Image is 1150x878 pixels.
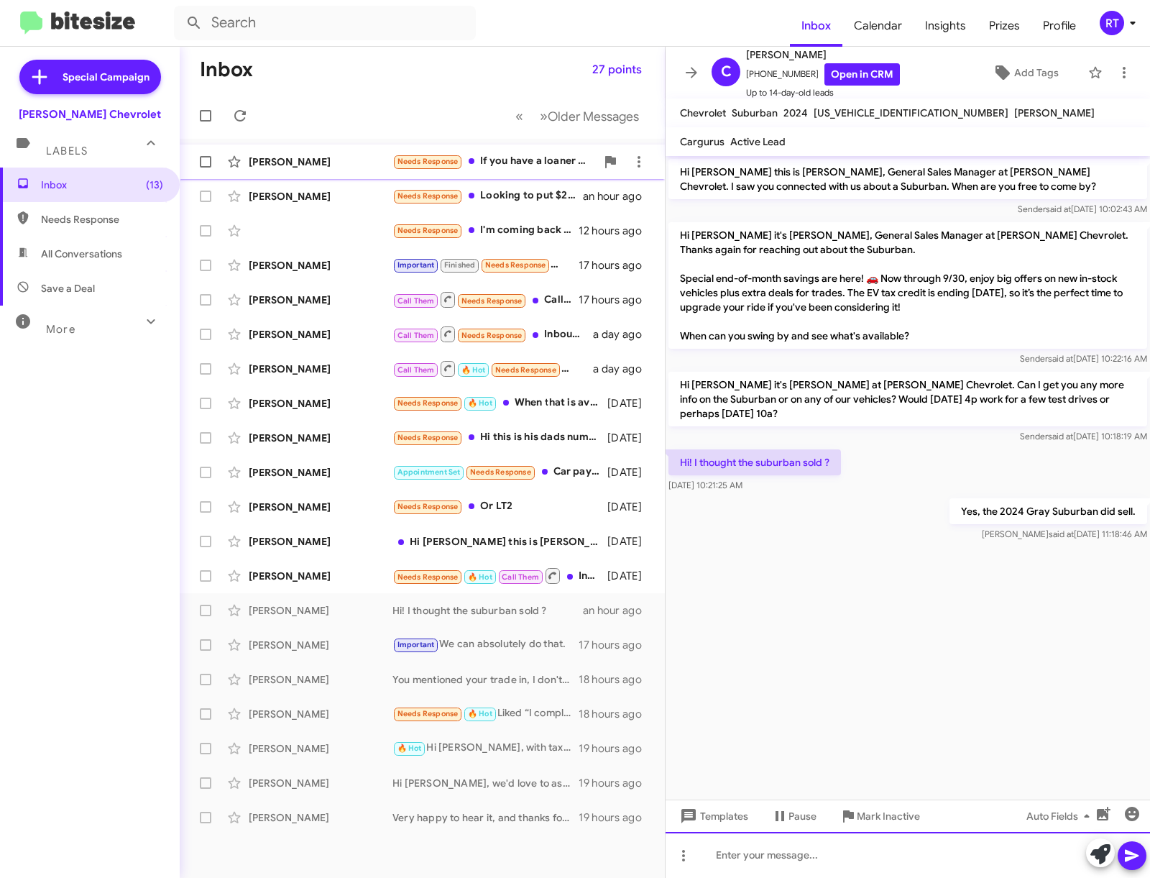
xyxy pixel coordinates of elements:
a: Open in CRM [824,63,900,86]
span: Needs Response [461,331,523,340]
button: Templates [666,803,760,829]
span: [US_VEHICLE_IDENTIFICATION_NUMBER] [814,106,1008,119]
span: Sender [DATE] 10:02:43 AM [1018,204,1147,214]
div: [PERSON_NAME] [249,431,392,445]
div: [PERSON_NAME] [249,741,392,756]
p: Hi! I thought the suburban sold ? [668,449,841,475]
div: Looking to put $20-$30k down and want my payment to be around $550 a month if possible [392,188,583,204]
div: Hi [PERSON_NAME] this is [PERSON_NAME] at [PERSON_NAME] Chevrolet. Just wanted to follow up and m... [392,534,607,549]
span: Pause [788,803,816,829]
span: Save a Deal [41,281,95,296]
span: More [46,323,75,336]
span: 🔥 Hot [461,365,486,375]
button: Previous [507,101,532,131]
input: Search [174,6,476,40]
span: Up to 14-day-old leads [746,86,900,100]
div: Inbound Call [392,567,607,585]
div: [PERSON_NAME] [249,465,392,480]
span: C [721,60,732,83]
span: 🔥 Hot [468,398,492,408]
span: 🔥 Hot [468,572,492,582]
span: [PERSON_NAME] [DATE] 11:18:46 AM [982,529,1147,539]
span: Important [397,260,435,270]
span: (13) [146,178,163,192]
span: [PERSON_NAME] [746,46,900,63]
div: You mentioned your trade in, I don't see us evaluating it on our file. [392,672,579,687]
span: Active Lead [730,135,786,148]
div: [PERSON_NAME] [249,707,392,721]
a: Prizes [977,5,1031,47]
div: [PERSON_NAME] [249,534,392,549]
button: Auto Fields [1015,803,1107,829]
div: [PERSON_NAME] [249,569,392,583]
div: 17 hours ago [579,638,653,652]
div: 17 hours ago [579,293,653,307]
button: RT [1087,11,1134,35]
div: RT [1100,11,1124,35]
span: All Conversations [41,247,122,261]
div: [DATE] [607,534,653,549]
div: [DATE] [607,569,653,583]
div: Hi [PERSON_NAME], we'd love to assist virtually. Were you looking to lease or buy? [392,776,579,790]
span: Needs Response [397,157,459,166]
span: Suburban [732,106,778,119]
span: [DATE] 10:21:25 AM [668,480,742,490]
span: Add Tags [1014,60,1059,86]
div: 19 hours ago [579,741,653,756]
div: [PERSON_NAME] [249,500,392,514]
p: Hi [PERSON_NAME] it's [PERSON_NAME], General Sales Manager at [PERSON_NAME] Chevrolet. Thanks aga... [668,222,1147,349]
div: Or LT2 [392,498,607,515]
span: Needs Response [397,709,459,718]
span: Finished [444,260,476,270]
button: Add Tags [968,60,1081,86]
button: Mark Inactive [828,803,931,829]
div: [PERSON_NAME] [249,327,392,342]
div: Inbound Call [392,325,593,343]
span: said at [1048,353,1073,364]
span: Needs Response [397,502,459,511]
span: Mark Inactive [857,803,920,829]
div: Call me plz [PHONE_NUMBER] [392,291,579,308]
span: Sender [DATE] 10:18:19 AM [1020,431,1147,442]
div: Liked “No problem, we appreciate the opportunity!” [392,257,579,273]
span: Call Them [397,331,435,340]
div: I'm coming back to [GEOGRAPHIC_DATA] from [DATE]-[DATE] Sounds good The vin is above I was offere... [392,222,579,239]
div: Hi this is his dads number. I'll check with him. [PERSON_NAME] is [DEMOGRAPHIC_DATA] and looking ... [392,429,607,446]
h1: Inbox [200,58,253,81]
span: Special Campaign [63,70,149,84]
div: [PERSON_NAME] Chevrolet [19,107,161,122]
span: « [515,107,523,125]
span: 🔥 Hot [397,744,422,753]
div: [DATE] [607,500,653,514]
span: Needs Response [41,212,163,227]
span: Chevrolet [680,106,726,119]
span: Call Them [502,572,539,582]
span: 27 points [592,57,642,83]
div: [PERSON_NAME] [249,638,392,652]
span: Cargurus [680,135,724,148]
span: Needs Response [397,191,459,201]
div: [PERSON_NAME] [249,672,392,687]
div: Hi [PERSON_NAME], with tax and tags down, you'd be financing around $64k. Using an estimate APR o... [392,740,579,756]
div: [PERSON_NAME] [249,603,392,618]
span: Needs Response [485,260,546,270]
div: [PERSON_NAME] [249,776,392,790]
span: » [540,107,548,125]
a: Insights [914,5,977,47]
span: Needs Response [461,296,523,306]
p: Yes, the 2024 Gray Suburban did sell. [949,498,1147,524]
span: Labels [46,145,88,157]
div: 18 hours ago [579,672,653,687]
span: Needs Response [397,226,459,235]
div: [PERSON_NAME] [249,258,392,273]
div: 17 hours ago [579,258,653,273]
div: [PERSON_NAME] [249,362,392,376]
button: Pause [760,803,828,829]
a: Inbox [790,5,842,47]
div: [PERSON_NAME] [249,189,392,204]
span: Sender [DATE] 10:22:16 AM [1020,353,1147,364]
span: Needs Response [397,398,459,408]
